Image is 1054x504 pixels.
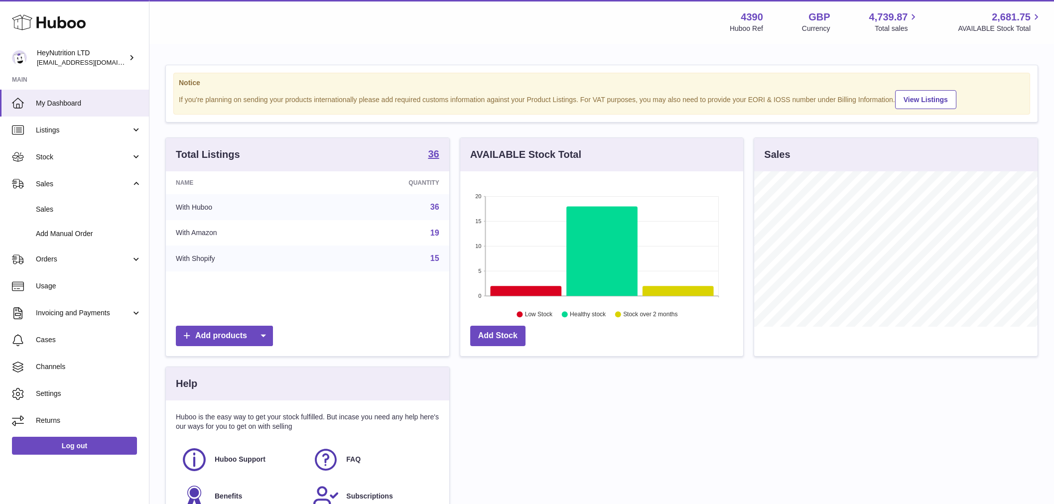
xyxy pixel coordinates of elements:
span: [EMAIL_ADDRESS][DOMAIN_NAME] [37,58,146,66]
span: 4,739.87 [869,10,908,24]
a: Add Stock [470,326,526,346]
span: Listings [36,126,131,135]
h3: Total Listings [176,148,240,161]
a: 2,681.75 AVAILABLE Stock Total [958,10,1042,33]
td: With Shopify [166,246,321,271]
span: Sales [36,179,131,189]
th: Name [166,171,321,194]
a: View Listings [895,90,956,109]
strong: 36 [428,149,439,159]
span: Usage [36,281,141,291]
td: With Amazon [166,220,321,246]
div: Currency [802,24,830,33]
a: 36 [428,149,439,161]
a: 36 [430,203,439,211]
text: Healthy stock [570,311,606,318]
a: FAQ [312,446,434,473]
img: info@heynutrition.com [12,50,27,65]
div: HeyNutrition LTD [37,48,127,67]
strong: GBP [808,10,830,24]
div: Huboo Ref [730,24,763,33]
a: Huboo Support [181,446,302,473]
span: FAQ [346,455,361,464]
span: Cases [36,335,141,345]
a: Log out [12,437,137,455]
text: 5 [478,268,481,274]
span: My Dashboard [36,99,141,108]
span: Total sales [875,24,919,33]
h3: AVAILABLE Stock Total [470,148,581,161]
text: Stock over 2 months [623,311,677,318]
span: Benefits [215,492,242,501]
p: Huboo is the easy way to get your stock fulfilled. But incase you need any help here's our ways f... [176,412,439,431]
span: Invoicing and Payments [36,308,131,318]
span: Sales [36,205,141,214]
h3: Help [176,377,197,390]
text: Low Stock [525,311,553,318]
span: Settings [36,389,141,398]
h3: Sales [764,148,790,161]
span: Orders [36,254,131,264]
span: Returns [36,416,141,425]
span: 2,681.75 [992,10,1031,24]
span: Stock [36,152,131,162]
strong: 4390 [741,10,763,24]
div: If you're planning on sending your products internationally please add required customs informati... [179,89,1025,109]
th: Quantity [321,171,449,194]
a: 4,739.87 Total sales [869,10,920,33]
text: 0 [478,293,481,299]
text: 15 [475,218,481,224]
span: Subscriptions [346,492,393,501]
text: 20 [475,193,481,199]
span: Huboo Support [215,455,265,464]
span: Channels [36,362,141,372]
span: AVAILABLE Stock Total [958,24,1042,33]
span: Add Manual Order [36,229,141,239]
a: 15 [430,254,439,262]
td: With Huboo [166,194,321,220]
strong: Notice [179,78,1025,88]
a: Add products [176,326,273,346]
text: 10 [475,243,481,249]
a: 19 [430,229,439,237]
